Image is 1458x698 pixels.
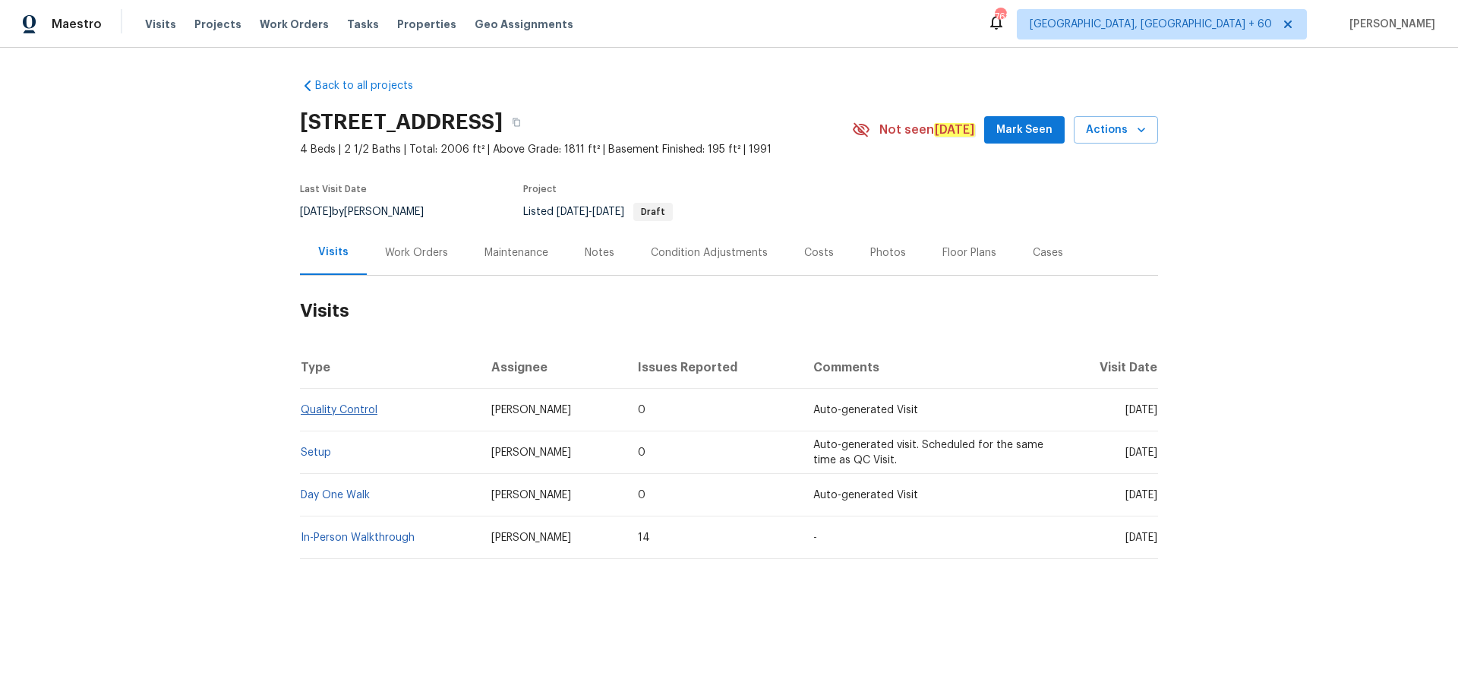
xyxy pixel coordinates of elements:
[260,17,329,32] span: Work Orders
[557,207,624,217] span: -
[397,17,456,32] span: Properties
[1033,245,1063,261] div: Cases
[523,207,673,217] span: Listed
[503,109,530,136] button: Copy Address
[1125,447,1157,458] span: [DATE]
[638,447,645,458] span: 0
[301,447,331,458] a: Setup
[300,346,479,389] th: Type
[475,17,573,32] span: Geo Assignments
[301,490,370,501] a: Day One Walk
[145,17,176,32] span: Visits
[1125,490,1157,501] span: [DATE]
[300,207,332,217] span: [DATE]
[300,203,442,221] div: by [PERSON_NAME]
[300,276,1158,346] h2: Visits
[491,490,571,501] span: [PERSON_NAME]
[1059,346,1158,389] th: Visit Date
[318,245,349,260] div: Visits
[942,245,996,261] div: Floor Plans
[996,121,1052,140] span: Mark Seen
[300,185,367,194] span: Last Visit Date
[638,405,645,415] span: 0
[491,532,571,543] span: [PERSON_NAME]
[52,17,102,32] span: Maestro
[479,346,626,389] th: Assignee
[1030,17,1272,32] span: [GEOGRAPHIC_DATA], [GEOGRAPHIC_DATA] + 60
[984,116,1065,144] button: Mark Seen
[592,207,624,217] span: [DATE]
[813,490,918,501] span: Auto-generated Visit
[934,123,975,137] em: [DATE]
[300,115,503,130] h2: [STREET_ADDRESS]
[301,532,415,543] a: In-Person Walkthrough
[491,405,571,415] span: [PERSON_NAME]
[813,405,918,415] span: Auto-generated Visit
[804,245,834,261] div: Costs
[557,207,589,217] span: [DATE]
[638,490,645,501] span: 0
[484,245,548,261] div: Maintenance
[347,19,379,30] span: Tasks
[300,142,852,157] span: 4 Beds | 2 1/2 Baths | Total: 2006 ft² | Above Grade: 1811 ft² | Basement Finished: 195 ft² | 1991
[879,122,975,137] span: Not seen
[1125,405,1157,415] span: [DATE]
[585,245,614,261] div: Notes
[870,245,906,261] div: Photos
[801,346,1059,389] th: Comments
[638,532,650,543] span: 14
[635,207,671,216] span: Draft
[1086,121,1146,140] span: Actions
[813,532,817,543] span: -
[523,185,557,194] span: Project
[300,78,446,93] a: Back to all projects
[491,447,571,458] span: [PERSON_NAME]
[813,440,1043,466] span: Auto-generated visit. Scheduled for the same time as QC Visit.
[194,17,241,32] span: Projects
[1343,17,1435,32] span: [PERSON_NAME]
[385,245,448,261] div: Work Orders
[1074,116,1158,144] button: Actions
[301,405,377,415] a: Quality Control
[1125,532,1157,543] span: [DATE]
[626,346,800,389] th: Issues Reported
[651,245,768,261] div: Condition Adjustments
[995,9,1005,24] div: 762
